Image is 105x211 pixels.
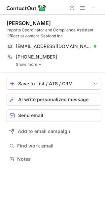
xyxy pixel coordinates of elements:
img: ContactOut v5.3.10 [7,4,46,12]
div: Save to List / ATS / CRM [18,81,89,86]
button: Add to email campaign [7,125,101,137]
span: AI write personalized message [18,97,88,102]
button: Send email [7,109,101,121]
button: Find work email [7,141,101,150]
span: Notes [17,156,98,162]
span: Find work email [17,143,98,149]
button: Notes [7,154,101,164]
button: AI write personalized message [7,94,101,105]
a: Show more [16,62,101,67]
span: Add to email campaign [18,129,70,134]
button: save-profile-one-click [7,78,101,90]
span: [PHONE_NUMBER] [16,54,57,60]
div: [PERSON_NAME] [7,20,51,26]
img: - [38,62,42,67]
div: Imports Coordinator and Compliance Assistant Officer at Jomara Seafood Inc [7,27,101,39]
span: Send email [18,113,43,118]
span: [EMAIL_ADDRESS][DOMAIN_NAME] [16,43,91,49]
